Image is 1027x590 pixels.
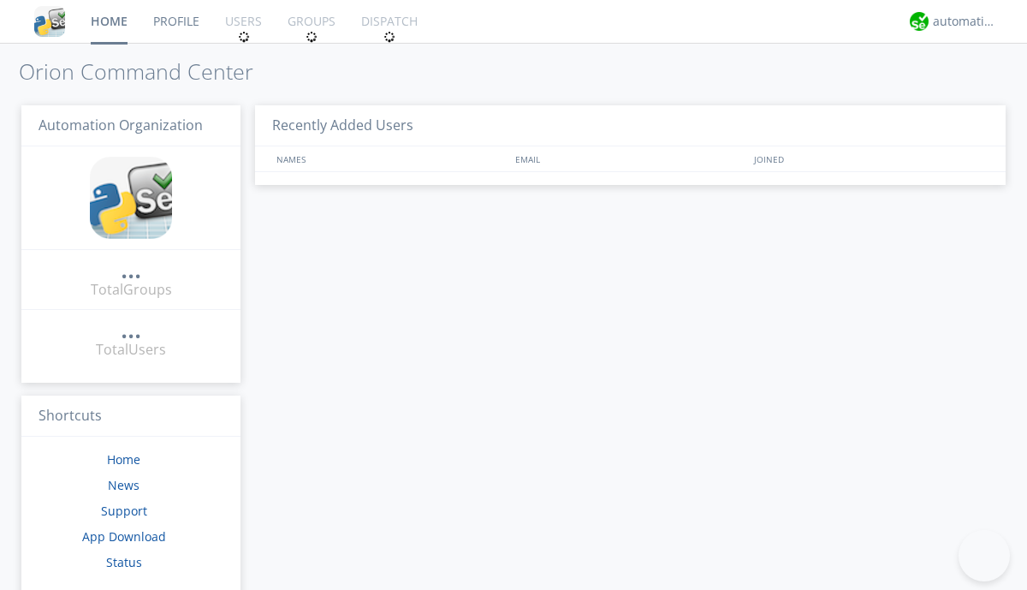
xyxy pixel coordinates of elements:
span: Automation Organization [39,116,203,134]
div: Total Users [96,340,166,360]
h3: Shortcuts [21,396,240,438]
div: ... [121,260,141,277]
div: JOINED [750,146,989,171]
div: EMAIL [511,146,750,171]
a: Support [101,503,147,519]
img: cddb5a64eb264b2086981ab96f4c1ba7 [34,6,65,37]
div: ... [121,320,141,337]
div: automation+atlas [933,13,997,30]
img: spin.svg [238,31,250,43]
iframe: Toggle Customer Support [959,530,1010,581]
div: NAMES [272,146,507,171]
img: spin.svg [306,31,318,43]
img: cddb5a64eb264b2086981ab96f4c1ba7 [90,157,172,239]
img: spin.svg [383,31,395,43]
a: Home [107,451,140,468]
a: App Download [82,528,166,545]
a: ... [121,260,141,280]
a: ... [121,320,141,340]
a: Status [106,554,142,570]
img: d2d01cd9b4174d08988066c6d424eccd [910,12,929,31]
h3: Recently Added Users [255,105,1006,147]
a: News [108,477,140,493]
div: Total Groups [91,280,172,300]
